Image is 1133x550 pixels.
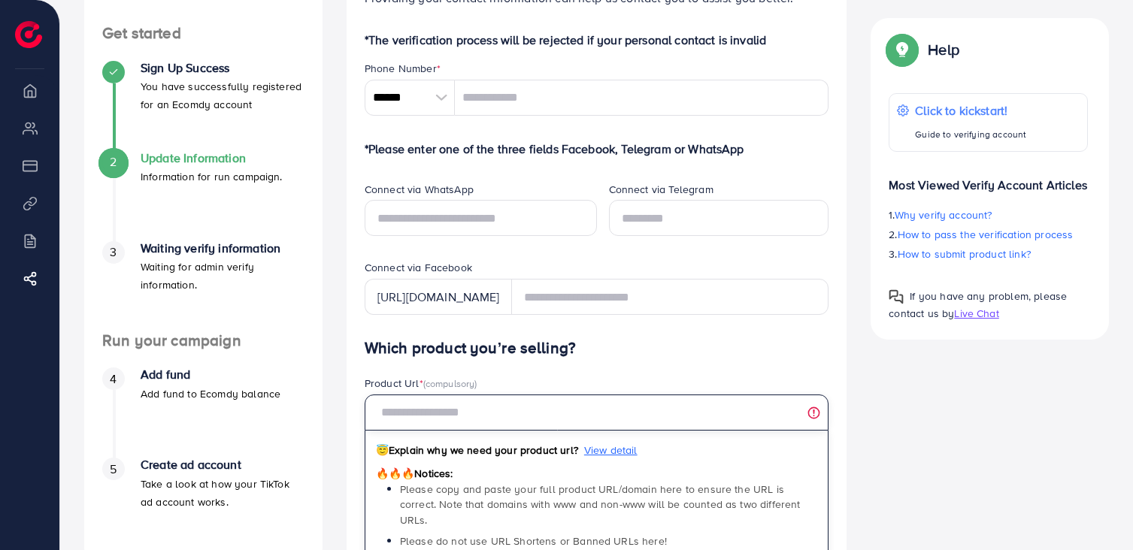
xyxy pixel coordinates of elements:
[141,61,304,75] h4: Sign Up Success
[141,385,280,403] p: Add fund to Ecomdy balance
[15,21,42,48] img: logo
[84,24,323,43] h4: Get started
[889,206,1088,224] p: 1.
[365,279,512,315] div: [URL][DOMAIN_NAME]
[141,475,304,511] p: Take a look at how your TikTok ad account works.
[889,36,916,63] img: Popup guide
[110,370,117,388] span: 4
[365,61,441,76] label: Phone Number
[609,182,713,197] label: Connect via Telegram
[915,101,1026,119] p: Click to kickstart!
[84,458,323,548] li: Create ad account
[376,443,578,458] span: Explain why we need your product url?
[889,245,1088,263] p: 3.
[110,153,117,171] span: 2
[84,241,323,331] li: Waiting verify information
[889,225,1088,243] p: 2.
[365,182,474,197] label: Connect via WhatsApp
[141,367,280,382] h4: Add fund
[365,31,829,49] p: *The verification process will be rejected if your personal contact is invalid
[915,125,1026,144] p: Guide to verifying account
[365,260,472,275] label: Connect via Facebook
[928,41,959,59] p: Help
[84,331,323,350] h4: Run your campaign
[400,482,801,527] span: Please copy and paste your full product URL/domain here to ensure the URL is correct. Note that d...
[376,443,389,458] span: 😇
[365,376,477,391] label: Product Url
[84,61,323,151] li: Sign Up Success
[954,306,998,321] span: Live Chat
[889,289,904,304] img: Popup guide
[141,168,283,186] p: Information for run campaign.
[84,367,323,458] li: Add fund
[110,243,117,261] span: 3
[110,461,117,478] span: 5
[141,258,304,294] p: Waiting for admin verify information.
[423,376,477,390] span: (compulsory)
[889,164,1088,194] p: Most Viewed Verify Account Articles
[376,466,414,481] span: 🔥🔥🔥
[898,246,1031,261] span: How to submit product link?
[376,466,453,481] span: Notices:
[365,339,829,358] h4: Which product you’re selling?
[895,207,992,222] span: Why verify account?
[141,77,304,113] p: You have successfully registered for an Ecomdy account
[889,289,1067,321] span: If you have any problem, please contact us by
[898,227,1074,242] span: How to pass the verification process
[400,533,667,548] span: Please do not use URL Shortens or Banned URLs here!
[1069,482,1122,539] iframe: Chat
[584,443,638,458] span: View detail
[141,151,283,165] h4: Update Information
[365,140,829,158] p: *Please enter one of the three fields Facebook, Telegram or WhatsApp
[141,458,304,472] h4: Create ad account
[84,151,323,241] li: Update Information
[141,241,304,255] h4: Waiting verify information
